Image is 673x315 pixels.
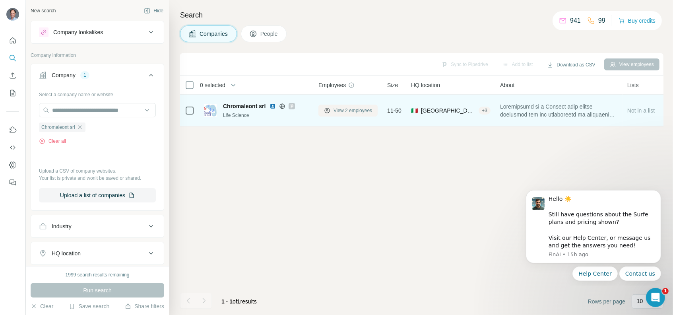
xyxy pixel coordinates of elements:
[52,71,76,79] div: Company
[6,68,19,83] button: Enrich CSV
[500,81,515,89] span: About
[637,297,643,305] p: 10
[31,66,164,88] button: Company1
[200,81,225,89] span: 0 selected
[237,298,240,305] span: 1
[6,158,19,172] button: Dashboard
[6,51,19,65] button: Search
[125,302,164,310] button: Share filters
[80,72,89,79] div: 1
[588,297,625,305] span: Rows per page
[31,23,164,42] button: Company lookalikes
[662,288,669,294] span: 1
[233,298,237,305] span: of
[500,103,618,119] span: Loremipsumd si a Consect adip elitse doeiusmod tem inc utlaboreetd ma aliquaenim adminimveniamqui...
[334,107,372,114] span: View 2 employees
[39,167,156,175] p: Upload a CSV of company websites.
[180,10,663,21] h4: Search
[387,107,401,115] span: 11-50
[6,175,19,190] button: Feedback
[31,7,56,14] div: New search
[6,33,19,48] button: Quick start
[39,88,156,98] div: Select a company name or website
[411,107,418,115] span: 🇮🇹
[6,123,19,137] button: Use Surfe on LinkedIn
[39,175,156,182] p: Your list is private and won't be saved or shared.
[6,140,19,155] button: Use Surfe API
[598,16,605,25] p: 99
[411,81,440,89] span: HQ location
[318,81,346,89] span: Employees
[31,52,164,59] p: Company information
[66,271,130,278] div: 1999 search results remaining
[479,107,491,114] div: + 3
[318,105,378,117] button: View 2 employees
[31,217,164,236] button: Industry
[6,8,19,21] img: Avatar
[570,16,581,25] p: 941
[31,302,53,310] button: Clear
[221,298,257,305] span: results
[6,86,19,100] button: My lists
[260,30,279,38] span: People
[221,298,233,305] span: 1 - 1
[200,30,229,38] span: Companies
[53,28,103,36] div: Company lookalikes
[39,188,156,202] button: Upload a list of companies
[421,107,475,115] span: [GEOGRAPHIC_DATA], [GEOGRAPHIC_DATA], [GEOGRAPHIC_DATA]
[52,222,72,230] div: Industry
[41,124,75,131] span: Chromaleont srl
[52,249,81,257] div: HQ location
[514,183,673,286] iframe: Intercom notifications message
[627,81,639,89] span: Lists
[223,102,266,110] span: Chromaleont srl
[627,107,655,114] span: Not in a list
[204,104,217,117] img: Logo of Chromaleont srl
[541,59,601,71] button: Download as CSV
[387,81,398,89] span: Size
[270,103,276,109] img: LinkedIn logo
[619,15,656,26] button: Buy credits
[646,288,665,307] iframe: Intercom live chat
[223,112,309,119] div: Life Science
[39,138,66,145] button: Clear all
[138,5,169,17] button: Hide
[31,244,164,263] button: HQ location
[69,302,109,310] button: Save search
